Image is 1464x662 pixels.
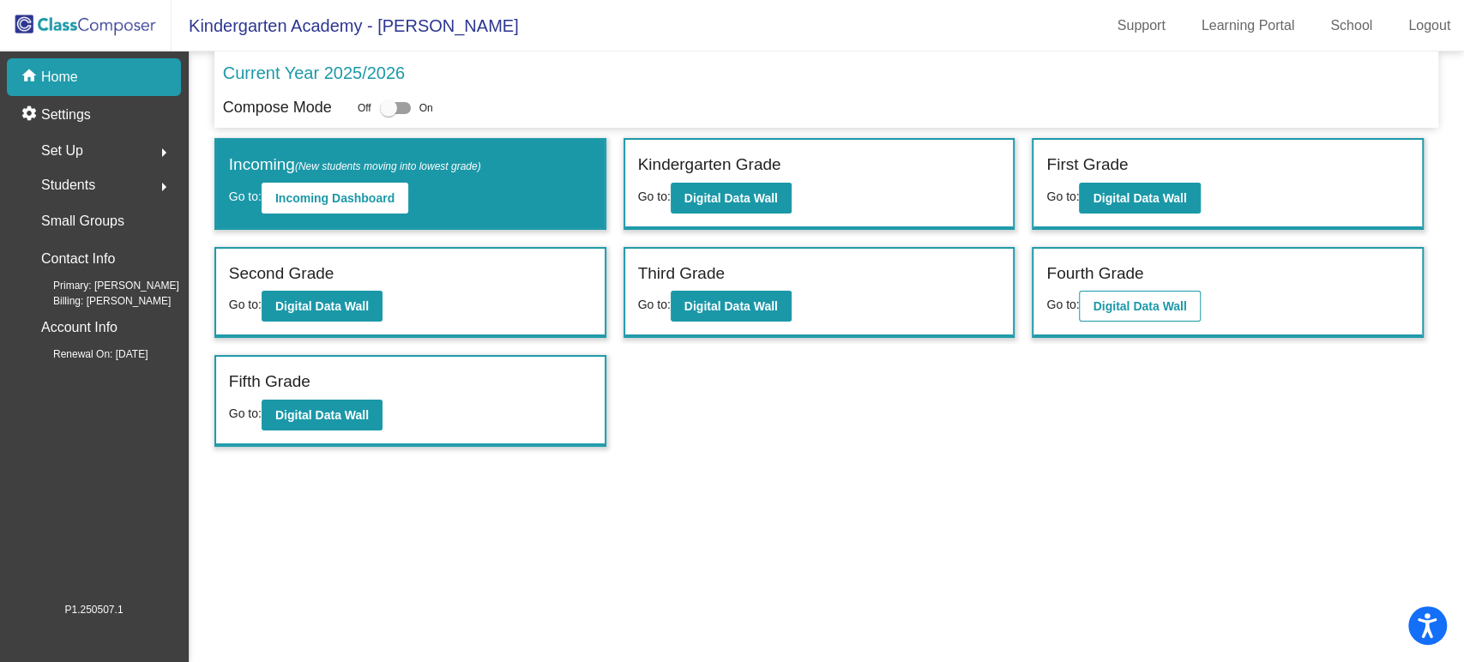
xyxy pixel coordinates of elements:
[41,139,83,163] span: Set Up
[229,190,262,203] span: Go to:
[154,142,174,163] mat-icon: arrow_right
[223,60,405,86] p: Current Year 2025/2026
[41,209,124,233] p: Small Groups
[1046,298,1079,311] span: Go to:
[229,262,334,286] label: Second Grade
[1104,12,1179,39] a: Support
[1079,291,1200,322] button: Digital Data Wall
[41,173,95,197] span: Students
[1079,183,1200,214] button: Digital Data Wall
[671,291,792,322] button: Digital Data Wall
[419,100,433,116] span: On
[638,262,725,286] label: Third Grade
[262,291,383,322] button: Digital Data Wall
[229,370,310,394] label: Fifth Grade
[41,105,91,125] p: Settings
[295,160,481,172] span: (New students moving into lowest grade)
[223,96,332,119] p: Compose Mode
[26,278,179,293] span: Primary: [PERSON_NAME]
[638,298,671,311] span: Go to:
[275,191,395,205] b: Incoming Dashboard
[262,183,408,214] button: Incoming Dashboard
[21,105,41,125] mat-icon: settings
[1046,262,1143,286] label: Fourth Grade
[638,153,781,178] label: Kindergarten Grade
[1046,190,1079,203] span: Go to:
[1093,299,1186,313] b: Digital Data Wall
[154,177,174,197] mat-icon: arrow_right
[41,67,78,87] p: Home
[684,299,778,313] b: Digital Data Wall
[684,191,778,205] b: Digital Data Wall
[229,298,262,311] span: Go to:
[21,67,41,87] mat-icon: home
[671,183,792,214] button: Digital Data Wall
[172,12,519,39] span: Kindergarten Academy - [PERSON_NAME]
[275,408,369,422] b: Digital Data Wall
[1046,153,1128,178] label: First Grade
[358,100,371,116] span: Off
[41,316,117,340] p: Account Info
[275,299,369,313] b: Digital Data Wall
[1188,12,1309,39] a: Learning Portal
[262,400,383,430] button: Digital Data Wall
[26,346,148,362] span: Renewal On: [DATE]
[229,153,481,178] label: Incoming
[1316,12,1386,39] a: School
[41,247,115,271] p: Contact Info
[229,406,262,420] span: Go to:
[1093,191,1186,205] b: Digital Data Wall
[638,190,671,203] span: Go to:
[26,293,171,309] span: Billing: [PERSON_NAME]
[1395,12,1464,39] a: Logout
